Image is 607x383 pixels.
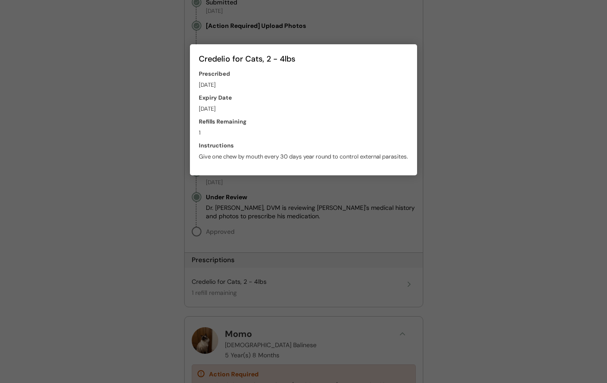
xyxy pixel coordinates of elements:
[199,117,247,126] div: Refills Remaining
[199,104,216,113] div: [DATE]
[199,81,216,89] div: [DATE]
[199,70,230,78] div: Prescribed
[199,141,234,150] div: Instructions
[199,53,408,65] div: Credelio for Cats, 2 - 4lbs
[199,128,201,137] div: 1
[199,93,232,102] div: Expiry Date
[199,152,408,161] div: Give one chew by mouth every 30 days year round to control external parasites.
